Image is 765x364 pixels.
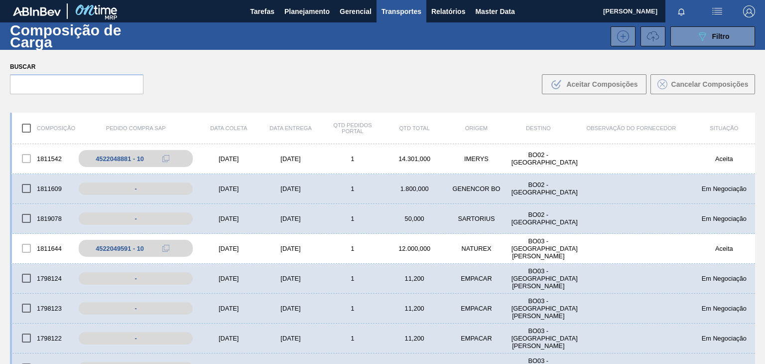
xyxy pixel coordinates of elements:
[606,26,636,46] div: Nova Composição
[284,5,330,17] span: Planejamento
[12,328,74,349] div: 1798122
[542,74,646,94] button: Aceitar Composições
[12,298,74,319] div: 1798123
[322,122,383,134] div: Qtd Pedidos Portal
[636,26,665,46] div: Pedido Volume
[10,24,167,47] h1: Composição de Carga
[670,26,755,46] button: Filtro
[665,4,697,18] button: Notificações
[79,182,193,195] div: -
[693,335,755,342] div: Em Negociação
[445,185,507,192] div: GENENCOR BO
[12,208,74,229] div: 1819078
[322,155,383,163] div: 1
[431,5,465,17] span: Relatórios
[445,155,507,163] div: IMERYS
[10,60,143,74] label: Buscar
[640,26,665,46] button: Importar Informações de Transporte
[198,185,259,192] div: [DATE]
[259,215,321,222] div: [DATE]
[198,275,259,282] div: [DATE]
[693,305,755,312] div: Em Negociação
[382,5,421,17] span: Transportes
[12,268,74,289] div: 1798124
[475,5,514,17] span: Master Data
[445,215,507,222] div: SARTORIUS
[711,5,723,17] img: userActions
[12,148,74,169] div: 1811542
[383,185,445,192] div: 1.800,000
[508,125,569,131] div: Destino
[198,215,259,222] div: [DATE]
[74,125,198,131] div: Pedido Compra SAP
[508,211,569,226] div: BO02 - La Paz
[322,215,383,222] div: 1
[743,5,755,17] img: Logout
[322,335,383,342] div: 1
[322,305,383,312] div: 1
[12,178,74,199] div: 1811609
[259,125,321,131] div: Data entrega
[569,125,693,131] div: Observação do Fornecedor
[96,245,144,252] div: 4522049591 - 10
[198,155,259,163] div: [DATE]
[259,155,321,163] div: [DATE]
[693,185,755,192] div: Em Negociação
[445,335,507,342] div: EMPACAR
[383,335,445,342] div: 11,200
[693,125,755,131] div: Situação
[508,327,569,350] div: BO03 - Santa Cruz
[259,335,321,342] div: [DATE]
[383,125,445,131] div: Qtd Total
[198,245,259,252] div: [DATE]
[198,305,259,312] div: [DATE]
[322,275,383,282] div: 1
[79,302,193,315] div: -
[198,125,259,131] div: Data coleta
[566,80,637,88] span: Aceitar Composições
[508,297,569,320] div: BO03 - Santa Cruz
[12,118,74,139] div: Composição
[79,272,193,285] div: -
[693,215,755,222] div: Em Negociação
[12,238,74,259] div: 1811644
[322,245,383,252] div: 1
[383,275,445,282] div: 11,200
[671,80,749,88] span: Cancelar Composições
[322,185,383,192] div: 1
[79,212,193,225] div: -
[198,335,259,342] div: [DATE]
[508,267,569,290] div: BO03 - Santa Cruz
[259,275,321,282] div: [DATE]
[693,275,755,282] div: Em Negociação
[445,275,507,282] div: EMPACAR
[79,332,193,345] div: -
[156,242,176,254] div: Copiar
[650,74,755,94] button: Cancelar Composições
[445,305,507,312] div: EMPACAR
[383,245,445,252] div: 12.000,000
[508,181,569,196] div: BO02 - La Paz
[445,125,507,131] div: Origem
[508,151,569,166] div: BO02 - La Paz
[383,215,445,222] div: 50,000
[383,305,445,312] div: 11,200
[13,7,61,16] img: TNhmsLtSVTkK8tSr43FrP2fwEKptu5GPRR3wAAAABJRU5ErkJggg==
[259,185,321,192] div: [DATE]
[508,237,569,260] div: BO03 - Santa Cruz
[259,305,321,312] div: [DATE]
[445,245,507,252] div: NATUREX
[259,245,321,252] div: [DATE]
[156,153,176,165] div: Copiar
[96,155,144,163] div: 4522048881 - 10
[712,32,730,40] span: Filtro
[340,5,372,17] span: Gerencial
[250,5,274,17] span: Tarefas
[693,155,755,163] div: Aceita
[383,155,445,163] div: 14.301,000
[693,245,755,252] div: Aceita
